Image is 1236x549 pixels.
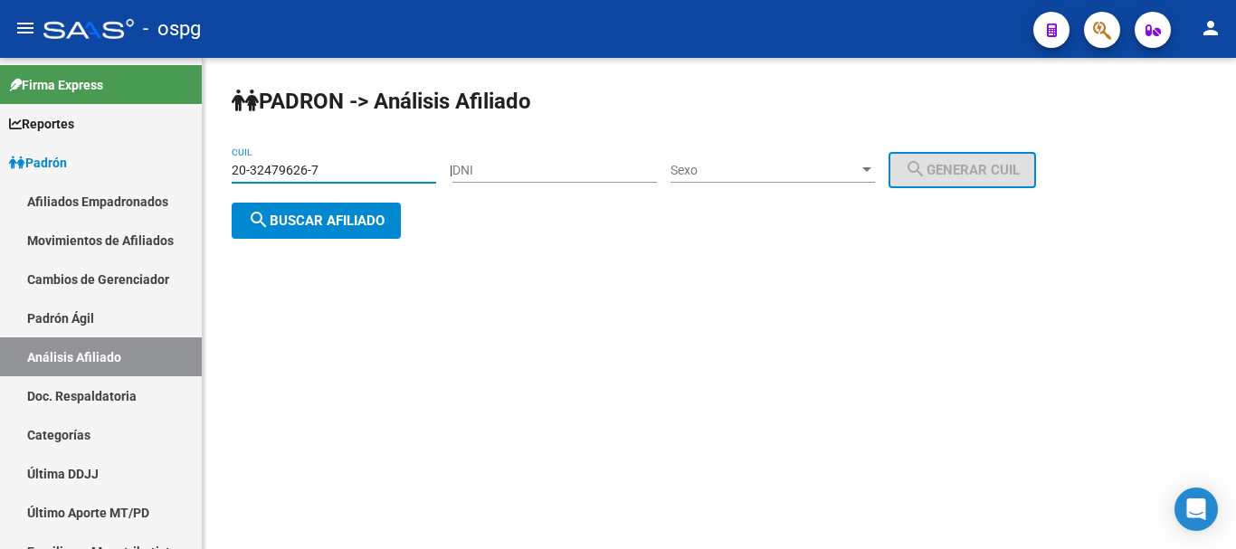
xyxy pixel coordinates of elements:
button: Buscar afiliado [232,203,401,239]
span: Buscar afiliado [248,213,385,229]
div: | [450,163,1050,177]
mat-icon: menu [14,17,36,39]
span: Generar CUIL [905,162,1020,178]
mat-icon: search [905,158,927,180]
button: Generar CUIL [889,152,1036,188]
mat-icon: person [1200,17,1222,39]
span: Sexo [670,163,859,178]
span: Padrón [9,153,67,173]
span: Firma Express [9,75,103,95]
mat-icon: search [248,209,270,231]
span: - ospg [143,9,201,49]
strong: PADRON -> Análisis Afiliado [232,89,531,114]
div: Open Intercom Messenger [1174,487,1218,531]
span: Reportes [9,114,74,134]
